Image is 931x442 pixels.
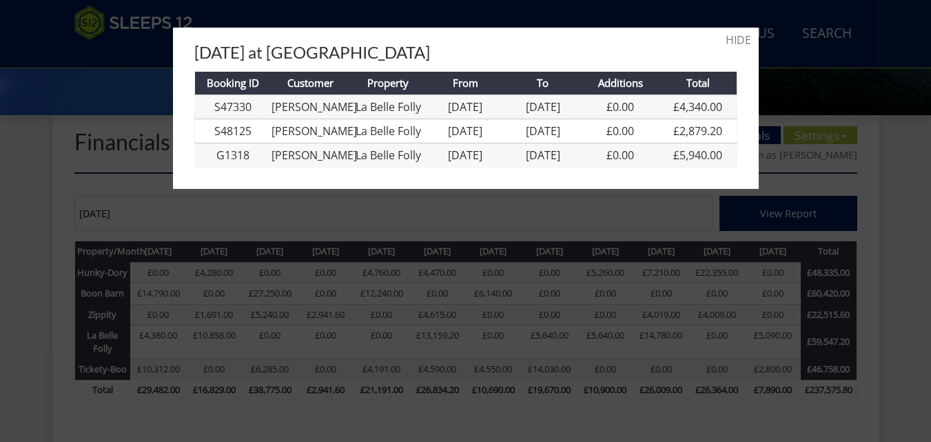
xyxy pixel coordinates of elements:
[448,99,482,114] a: [DATE]
[448,123,482,139] a: [DATE]
[272,72,349,94] th: Customer
[272,123,357,139] a: [PERSON_NAME]
[272,148,357,163] a: [PERSON_NAME]
[216,148,249,163] a: G1318
[214,123,252,139] a: S48125
[606,123,634,139] a: £0.00
[606,148,634,163] a: £0.00
[356,148,421,163] a: La Belle Folly
[726,32,751,48] a: HIDE
[526,148,560,163] a: [DATE]
[504,72,582,94] th: To
[194,43,737,61] h3: [DATE] at [GEOGRAPHIC_DATA]
[606,99,634,114] a: £0.00
[272,99,357,114] a: [PERSON_NAME]
[673,123,722,139] a: £2,879.20
[582,72,659,94] th: Additions
[659,72,737,94] th: Total
[526,123,560,139] a: [DATE]
[526,99,560,114] a: [DATE]
[427,72,504,94] th: From
[349,72,427,94] th: Property
[214,99,252,114] a: S47330
[356,123,421,139] a: La Belle Folly
[673,148,722,163] a: £5,940.00
[673,99,722,114] a: £4,340.00
[356,99,421,114] a: La Belle Folly
[448,148,482,163] a: [DATE]
[194,72,272,94] th: Booking ID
